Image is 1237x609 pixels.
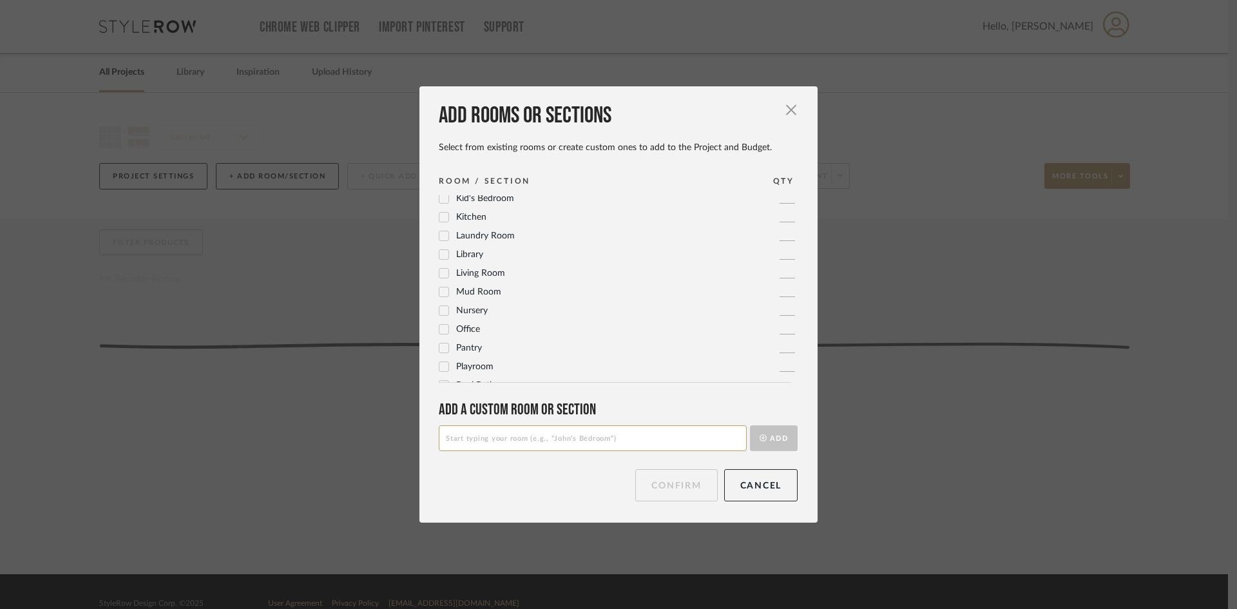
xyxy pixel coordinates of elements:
span: Nursery [456,306,488,315]
button: Close [778,97,804,122]
button: Cancel [724,469,798,501]
span: Library [456,250,483,259]
span: Laundry Room [456,231,515,240]
span: Playroom [456,362,494,371]
div: ROOM / SECTION [439,175,530,188]
span: Living Room [456,269,505,278]
span: Mud Room [456,287,501,296]
div: QTY [773,175,794,188]
div: Select from existing rooms or create custom ones to add to the Project and Budget. [439,142,798,153]
div: Add rooms or sections [439,102,798,130]
span: Pantry [456,343,482,353]
span: Kid's Bedroom [456,194,514,203]
span: Kitchen [456,213,486,222]
span: Pool Bath [456,381,495,390]
button: Confirm [635,469,717,501]
span: Office [456,325,480,334]
button: Add [750,425,798,451]
div: Add a Custom room or Section [439,400,798,419]
input: Start typing your room (e.g., “John’s Bedroom”) [439,425,747,451]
